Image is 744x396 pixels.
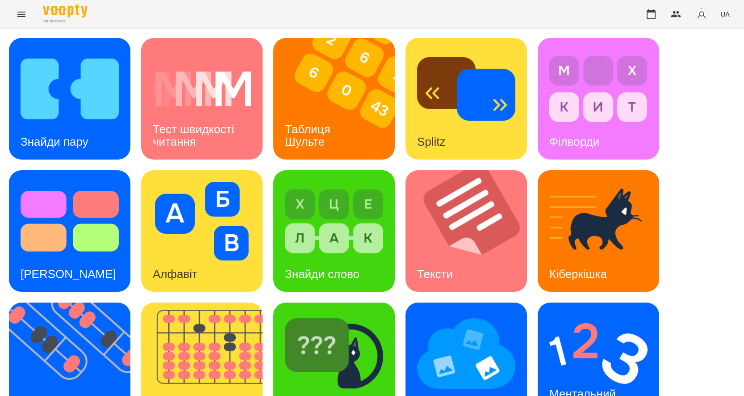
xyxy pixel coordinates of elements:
img: Ментальний рахунок [549,314,648,393]
img: Voopty Logo [43,4,88,17]
a: ТекстиТексти [405,170,527,292]
h3: [PERSON_NAME] [21,267,116,281]
img: Знайди пару [21,50,119,128]
a: АлфавітАлфавіт [141,170,263,292]
img: avatar_s.png [695,8,708,21]
a: КіберкішкаКіберкішка [538,170,659,292]
h3: Splitz [417,135,446,148]
a: Знайди словоЗнайди слово [273,170,395,292]
h3: Тест швидкості читання [153,122,237,148]
img: Splitz [417,50,515,128]
span: UA [720,9,730,19]
h3: Кіберкішка [549,267,607,281]
h3: Таблиця Шульте [285,122,334,148]
h3: Тексти [417,267,453,281]
img: Алфавіт [153,182,251,261]
a: Тест швидкості читанняТест швидкості читання [141,38,263,160]
img: Знайди слово [285,182,383,261]
h3: Філворди [549,135,599,148]
img: Мнемотехніка [417,314,515,393]
img: Тексти [405,170,538,292]
img: Філворди [549,50,648,128]
h3: Знайди пару [21,135,88,148]
a: SplitzSplitz [405,38,527,160]
img: Таблиця Шульте [273,38,406,160]
img: Тест Струпа [21,182,119,261]
h3: Знайди слово [285,267,359,281]
button: Menu [11,4,32,25]
button: UA [717,6,733,22]
span: For Business [43,18,88,24]
a: Таблиця ШультеТаблиця Шульте [273,38,395,160]
a: Знайди паруЗнайди пару [9,38,130,160]
img: Тест швидкості читання [153,50,251,128]
img: Знайди Кіберкішку [285,314,383,393]
h3: Алфавіт [153,267,197,281]
img: Кіберкішка [549,182,648,261]
a: Тест Струпа[PERSON_NAME] [9,170,130,292]
a: ФілвордиФілворди [538,38,659,160]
